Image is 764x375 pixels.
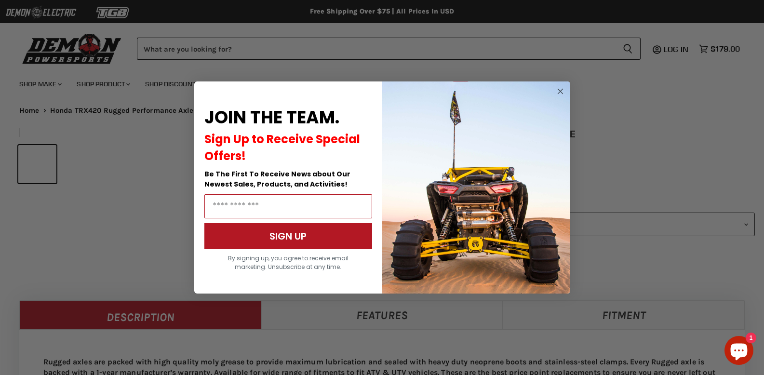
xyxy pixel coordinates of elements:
[204,169,350,189] span: Be The First To Receive News about Our Newest Sales, Products, and Activities!
[554,85,566,97] button: Close dialog
[722,336,756,367] inbox-online-store-chat: Shopify online store chat
[228,254,348,271] span: By signing up, you agree to receive email marketing. Unsubscribe at any time.
[204,223,372,249] button: SIGN UP
[204,194,372,218] input: Email Address
[382,81,570,294] img: a9095488-b6e7-41ba-879d-588abfab540b.jpeg
[204,105,339,130] span: JOIN THE TEAM.
[204,131,360,164] span: Sign Up to Receive Special Offers!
